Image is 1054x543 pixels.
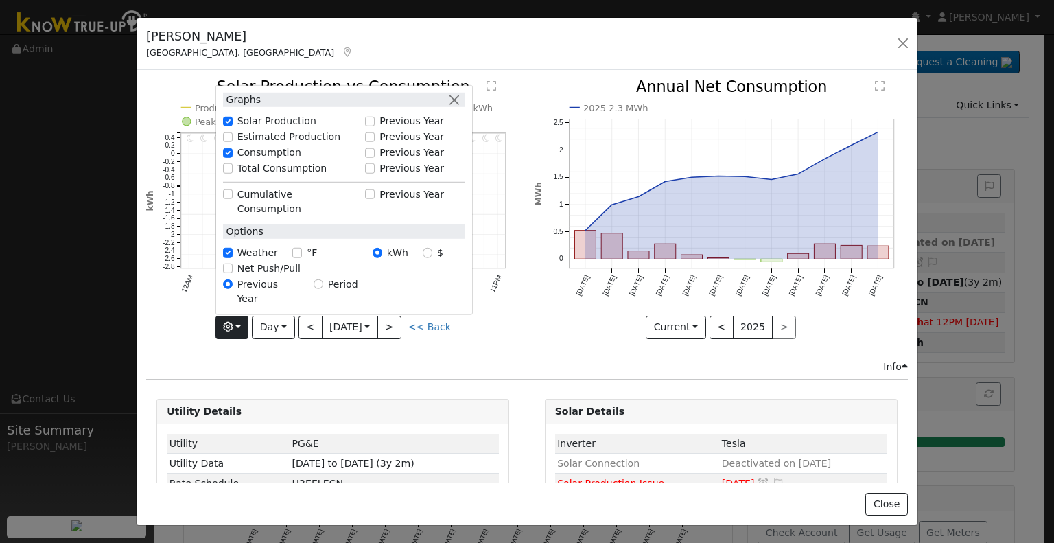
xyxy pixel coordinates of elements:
label: Weather [237,246,278,260]
rect: onclick="" [867,246,889,259]
rect: onclick="" [654,244,675,259]
button: Day [252,316,294,339]
label: Graphs [223,93,261,107]
a: Map [341,47,353,58]
circle: onclick="" [769,177,774,183]
label: °F [307,246,317,260]
a: << Back [408,321,451,332]
text: [DATE] [814,274,830,297]
text: -2.6 [163,255,175,263]
label: kWh [387,246,408,260]
text: [DATE] [788,274,804,297]
input: Solar Production [223,117,233,126]
label: Period [328,277,358,291]
circle: onclick="" [662,179,668,185]
text: 0.2 [165,142,175,150]
label: Total Consumption [237,161,327,176]
input: Previous Year [223,279,233,289]
i: 12AM - Clear [187,134,194,143]
text: -1.8 [163,223,175,231]
rect: onclick="" [814,244,835,259]
input: Previous Year [365,132,375,142]
text: -1.4 [163,207,175,214]
label: Previous Year [379,161,444,176]
input: kWh [373,248,382,257]
input: °F [292,248,302,257]
rect: onclick="" [787,254,808,259]
text: [DATE] [707,274,724,297]
text:  [875,81,885,92]
text: -1 [169,190,175,198]
input: Estimated Production [223,132,233,142]
rect: onclick="" [707,258,729,259]
rect: onclick="" [761,259,782,262]
text: -1.6 [163,215,175,222]
h5: [PERSON_NAME] [146,27,353,45]
i: Edit Issue [772,478,784,488]
rect: onclick="" [628,251,649,259]
text: -0.6 [163,174,175,182]
text: 1 [559,201,563,209]
text: -0.8 [163,183,175,190]
circle: onclick="" [715,174,721,179]
button: > [377,316,401,339]
text: Production 0 kWh [195,103,274,113]
text: 2025 2.3 MWh [583,103,648,113]
span: ID: 1183, authorized: 04/01/25 [722,438,746,449]
text: 2.5 [553,119,563,127]
text: 0 [171,150,175,158]
span: Solar Connection [557,458,640,469]
rect: onclick="" [841,246,862,259]
span: [GEOGRAPHIC_DATA], [GEOGRAPHIC_DATA] [146,47,334,58]
circle: onclick="" [875,130,880,135]
span: Solar Production Issue [557,478,664,489]
text: -0.4 [163,166,175,174]
label: Options [223,224,263,239]
circle: onclick="" [849,143,854,148]
input: Cumulative Consumption [223,189,233,199]
text: [DATE] [867,274,884,297]
text: -2.4 [163,247,175,255]
text: kWh [145,191,155,211]
text: 1.5 [553,174,563,181]
rect: onclick="" [574,231,596,259]
text: -2 [169,231,175,238]
text: [DATE] [574,274,591,297]
button: < [298,316,323,339]
text: [DATE] [841,274,857,297]
button: Close [865,493,907,516]
rect: onclick="" [734,259,756,260]
label: Cumulative Consumption [237,187,358,216]
input: Total Consumption [223,163,233,173]
td: Utility [167,434,290,454]
text: -2.8 [163,264,175,271]
text: 11PM [489,274,503,294]
rect: onclick="" [601,233,622,259]
i: 2AM - Clear [214,134,221,143]
input: Previous Year [365,117,375,126]
text: [DATE] [734,274,751,297]
input: Previous Year [365,148,375,157]
button: [DATE] [322,316,378,339]
label: Estimated Production [237,130,341,144]
button: < [710,316,734,339]
label: $ [437,246,443,260]
circle: onclick="" [742,174,747,180]
label: Consumption [237,146,301,160]
input: Consumption [223,148,233,157]
span: [DATE] to [DATE] (3y 2m) [292,458,414,469]
text: -1.2 [163,198,175,206]
text: -2.2 [163,239,175,246]
text:  [487,81,497,92]
span: [DATE] [722,478,755,489]
circle: onclick="" [795,172,801,177]
div: Info [883,360,908,374]
text: [DATE] [761,274,777,297]
text: 12AM [180,274,194,294]
span: Deactivated on [DATE] [722,458,831,469]
text: [DATE] [601,274,618,297]
label: Previous Year [379,187,444,202]
text: 0.5 [553,228,563,235]
circle: onclick="" [635,194,641,200]
rect: onclick="" [681,255,702,259]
